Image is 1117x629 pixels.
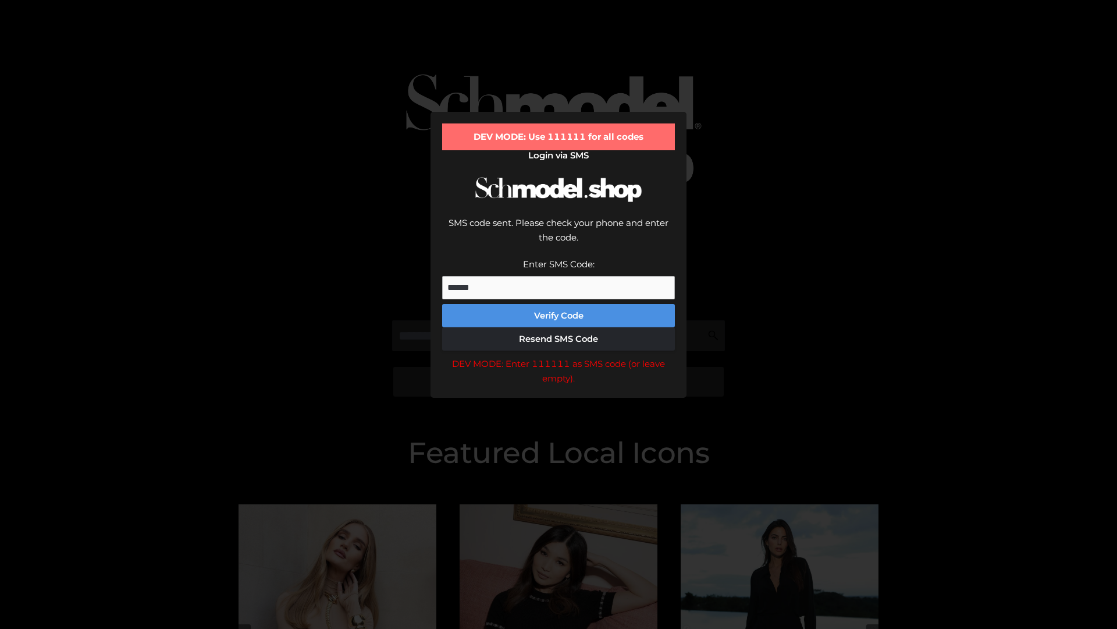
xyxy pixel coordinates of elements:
button: Verify Code [442,304,675,327]
button: Resend SMS Code [442,327,675,351]
div: SMS code sent. Please check your phone and enter the code. [442,215,675,257]
div: DEV MODE: Use 111111 for all codes [442,123,675,150]
label: Enter SMS Code: [523,259,595,270]
img: Schmodel Logo [471,167,646,213]
h2: Login via SMS [442,150,675,161]
div: DEV MODE: Enter 111111 as SMS code (or leave empty). [442,356,675,386]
